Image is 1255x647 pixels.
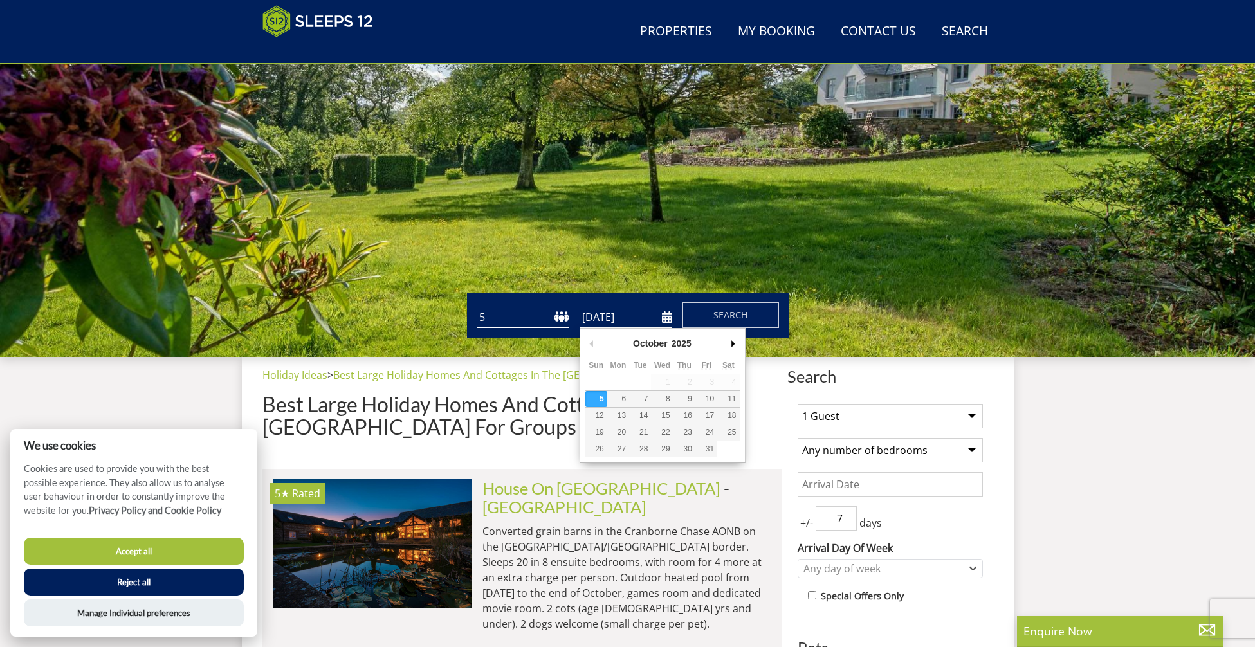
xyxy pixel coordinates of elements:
button: 15 [651,408,673,424]
button: 12 [585,408,607,424]
span: +/- [798,515,816,531]
abbr: Sunday [589,361,603,370]
a: Contact Us [836,17,921,46]
button: 10 [695,391,717,407]
button: 23 [673,424,695,441]
button: 9 [673,391,695,407]
input: Arrival Date [580,307,672,328]
button: 26 [585,441,607,457]
button: 13 [607,408,629,424]
div: Combobox [798,559,983,578]
button: 31 [695,441,717,457]
button: 20 [607,424,629,441]
span: days [857,515,884,531]
h2: We use cookies [10,439,257,451]
abbr: Wednesday [654,361,670,370]
button: 18 [717,408,739,424]
a: Properties [635,17,717,46]
iframe: Customer reviews powered by Trustpilot [256,45,391,56]
div: 2025 [670,334,693,353]
input: Arrival Date [798,472,983,497]
img: Sleeps 12 [262,5,373,37]
button: 16 [673,408,695,424]
label: Arrival Day Of Week [798,540,983,556]
a: My Booking [733,17,820,46]
button: 28 [629,441,651,457]
a: House On [GEOGRAPHIC_DATA] [482,478,720,498]
button: 6 [607,391,629,407]
button: 14 [629,408,651,424]
p: Converted grain barns in the Cranborne Chase AONB on the [GEOGRAPHIC_DATA]/[GEOGRAPHIC_DATA] bord... [482,524,772,632]
a: Search [937,17,993,46]
button: 29 [651,441,673,457]
p: Cookies are used to provide you with the best possible experience. They also allow us to analyse ... [10,462,257,527]
button: 5 [585,391,607,407]
button: Search [682,302,779,328]
img: house-on-the-hill-large-holiday-home-accommodation-wiltshire-sleeps-16.original.jpg [273,479,472,608]
button: Previous Month [585,334,598,353]
a: 5★ Rated [273,479,472,608]
button: 25 [717,424,739,441]
button: 27 [607,441,629,457]
a: Privacy Policy and Cookie Policy [89,505,221,516]
button: 8 [651,391,673,407]
button: 21 [629,424,651,441]
button: Manage Individual preferences [24,599,244,626]
a: [GEOGRAPHIC_DATA] [482,497,646,516]
button: Next Month [727,334,740,353]
span: > [327,368,333,382]
abbr: Tuesday [634,361,646,370]
a: Best Large Holiday Homes And Cottages In The [GEOGRAPHIC_DATA] For Groups [333,368,723,382]
button: 24 [695,424,717,441]
button: 17 [695,408,717,424]
button: 30 [673,441,695,457]
button: 19 [585,424,607,441]
span: House On The Hill has a 5 star rating under the Quality in Tourism Scheme [275,486,289,500]
span: - [482,478,729,516]
span: Search [787,367,993,385]
h1: Best Large Holiday Homes And Cottages In The [GEOGRAPHIC_DATA] For Groups [262,393,782,438]
abbr: Thursday [677,361,692,370]
span: Rated [292,486,320,500]
button: Accept all [24,538,244,565]
button: 22 [651,424,673,441]
div: October [631,334,670,353]
abbr: Monday [610,361,627,370]
p: Enquire Now [1023,623,1216,639]
button: Reject all [24,569,244,596]
abbr: Friday [701,361,711,370]
a: Holiday Ideas [262,368,327,382]
button: 7 [629,391,651,407]
span: Search [713,309,748,321]
abbr: Saturday [722,361,735,370]
button: 11 [717,391,739,407]
div: Any day of week [800,561,967,576]
label: Special Offers Only [821,589,904,603]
